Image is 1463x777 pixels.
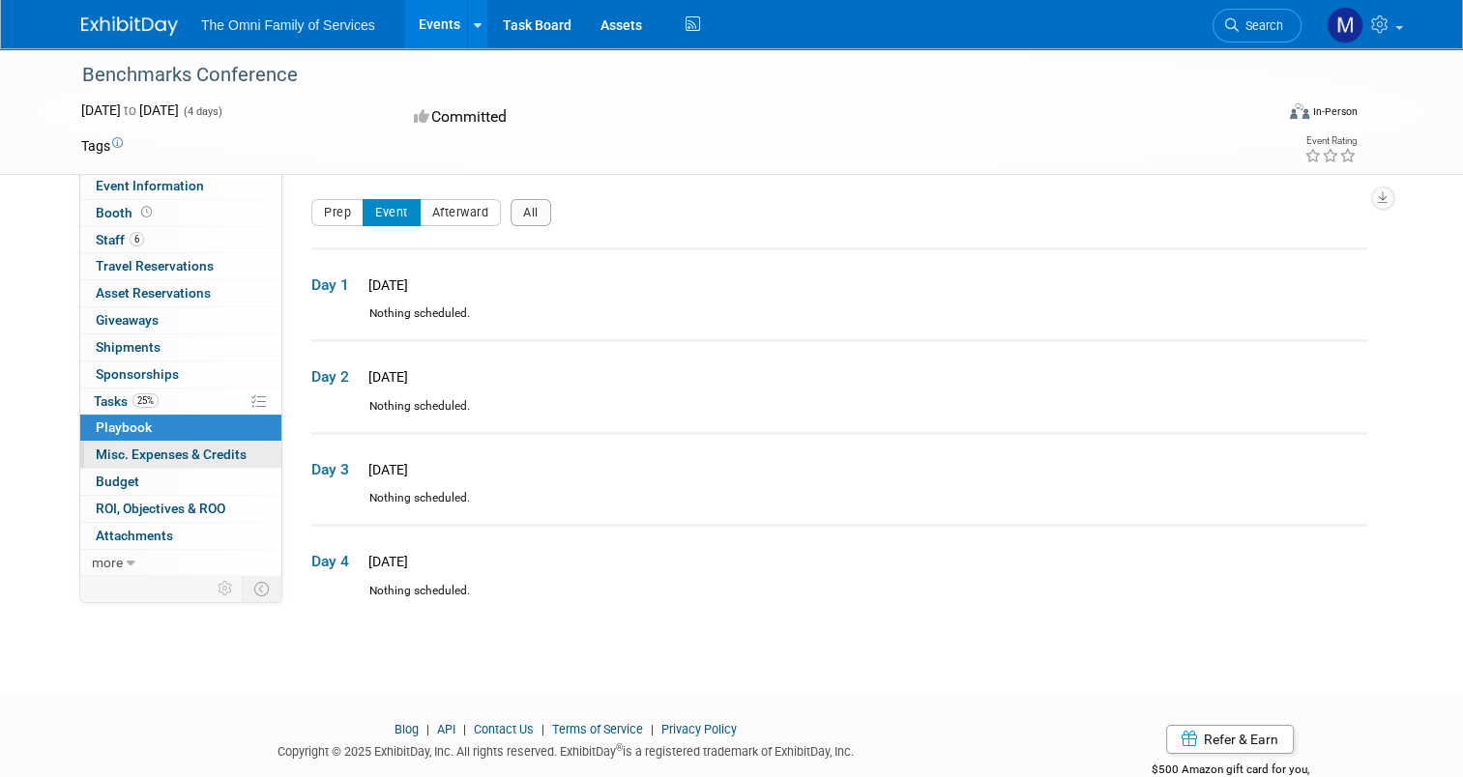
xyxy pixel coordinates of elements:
a: API [437,722,455,736]
span: Misc. Expenses & Credits [96,446,247,462]
a: Misc. Expenses & Credits [80,442,281,468]
a: Attachments [80,523,281,549]
td: Tags [81,136,123,156]
a: Asset Reservations [80,280,281,306]
span: | [646,722,658,736]
span: Travel Reservations [96,258,214,273]
div: Nothing scheduled. [311,583,1367,617]
span: | [458,722,471,736]
a: Travel Reservations [80,253,281,279]
span: 6 [130,232,144,246]
img: Michelle Brewer [1327,7,1363,43]
span: (4 days) [182,105,222,118]
span: [DATE] [363,369,408,385]
span: [DATE] [363,277,408,293]
span: Shipments [96,339,161,355]
a: Staff6 [80,227,281,253]
div: Committed [408,101,814,134]
span: Attachments [96,528,173,543]
span: 25% [132,393,159,408]
td: Toggle Event Tabs [243,576,282,601]
div: Benchmarks Conference [75,58,1249,93]
span: Asset Reservations [96,285,211,301]
span: Booth [96,205,156,220]
span: [DATE] [DATE] [81,102,179,118]
div: Nothing scheduled. [311,398,1367,432]
span: [DATE] [363,554,408,569]
span: Day 3 [311,459,360,480]
span: Staff [96,232,144,247]
button: Prep [311,199,364,226]
span: Budget [96,474,139,489]
div: In-Person [1312,104,1358,119]
a: Budget [80,469,281,495]
span: Day 2 [311,366,360,388]
div: Event Rating [1304,136,1357,146]
div: Event Format [1169,101,1358,129]
span: Booth not reserved yet [137,205,156,219]
span: more [92,555,123,570]
a: Playbook [80,415,281,441]
a: Booth [80,200,281,226]
a: Sponsorships [80,361,281,388]
div: Copyright © 2025 ExhibitDay, Inc. All rights reserved. ExhibitDay is a registered trademark of Ex... [81,738,1049,761]
sup: ® [616,742,623,753]
a: Event Information [80,173,281,199]
span: Search [1239,18,1283,33]
button: All [511,199,551,226]
div: Nothing scheduled. [311,305,1367,339]
span: Event Information [96,178,204,193]
a: Refer & Earn [1166,725,1294,754]
span: Giveaways [96,312,159,328]
a: Contact Us [474,722,534,736]
span: Day 1 [311,274,360,296]
td: Personalize Event Tab Strip [209,576,243,601]
img: ExhibitDay [81,16,178,36]
a: Blog [395,722,419,736]
span: [DATE] [363,462,408,477]
button: Afterward [420,199,502,226]
a: Giveaways [80,307,281,333]
span: to [121,102,139,118]
a: Terms of Service [552,722,643,736]
div: Nothing scheduled. [311,490,1367,524]
a: more [80,550,281,576]
span: The Omni Family of Services [201,17,375,33]
img: Format-Inperson.png [1290,103,1309,119]
a: Shipments [80,334,281,360]
a: Search [1213,9,1302,43]
span: Sponsorships [96,366,179,382]
a: Privacy Policy [661,722,737,736]
button: Event [363,199,421,226]
a: ROI, Objectives & ROO [80,496,281,522]
a: Tasks25% [80,388,281,415]
span: | [422,722,434,736]
span: Playbook [96,419,152,435]
span: Day 4 [311,551,360,572]
span: Tasks [94,393,159,409]
span: | [537,722,549,736]
span: ROI, Objectives & ROO [96,501,225,516]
